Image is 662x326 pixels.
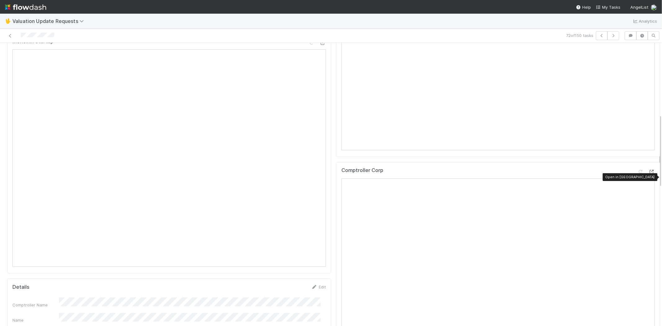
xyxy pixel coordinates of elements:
[5,2,46,12] img: logo-inverted-e16ddd16eac7371096b0.svg
[12,18,87,24] span: Valuation Update Requests
[651,4,657,11] img: avatar_1a1d5361-16dd-4910-a949-020dcd9f55a3.png
[12,302,59,308] div: Comptroller Name
[596,4,620,10] a: My Tasks
[576,4,591,10] div: Help
[596,5,620,10] span: My Tasks
[12,317,59,323] div: Name
[12,284,29,290] h5: Details
[630,5,648,10] span: AngelList
[633,17,657,25] a: Analytics
[311,284,326,289] a: Edit
[341,167,383,174] h5: Comptroller Corp
[5,18,11,24] span: 🖖
[566,32,593,38] span: 72 of 150 tasks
